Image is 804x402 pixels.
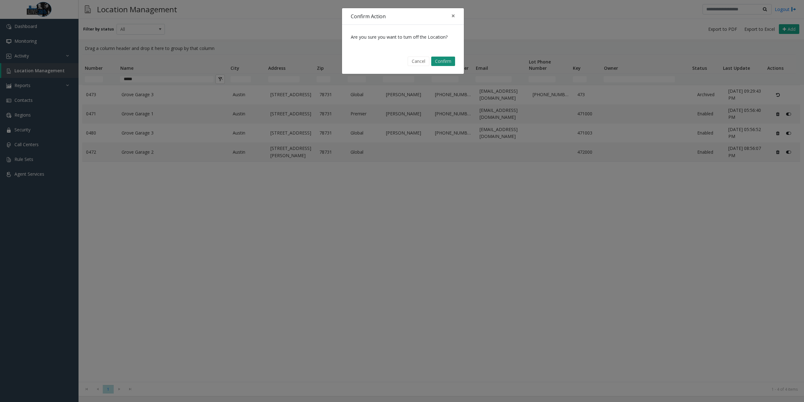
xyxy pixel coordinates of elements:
h4: Confirm Action [351,13,386,20]
button: Confirm [431,57,455,66]
span: × [451,11,455,20]
button: Close [447,8,459,24]
div: Are you sure you want to turn off the Location? [342,25,464,49]
button: Cancel [408,57,429,66]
